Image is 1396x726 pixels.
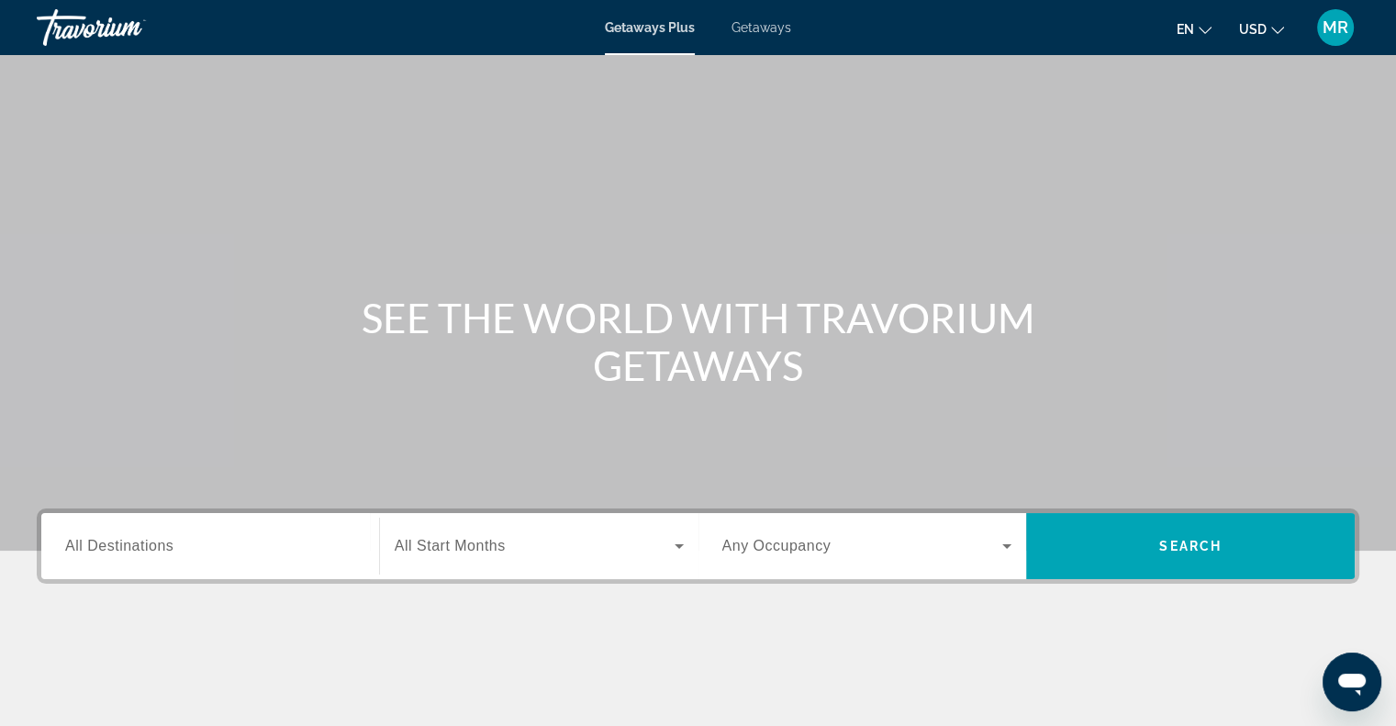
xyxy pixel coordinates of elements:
[65,538,173,553] span: All Destinations
[722,538,832,553] span: Any Occupancy
[395,538,506,553] span: All Start Months
[1323,653,1381,711] iframe: Button to launch messaging window
[605,20,695,35] a: Getaways Plus
[37,4,220,51] a: Travorium
[1177,16,1212,42] button: Change language
[354,294,1043,389] h1: SEE THE WORLD WITH TRAVORIUM GETAWAYS
[1239,16,1284,42] button: Change currency
[1177,22,1194,37] span: en
[1312,8,1359,47] button: User Menu
[1239,22,1267,37] span: USD
[732,20,791,35] a: Getaways
[1026,513,1355,579] button: Search
[1159,539,1222,553] span: Search
[41,513,1355,579] div: Search widget
[1323,18,1348,37] span: MR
